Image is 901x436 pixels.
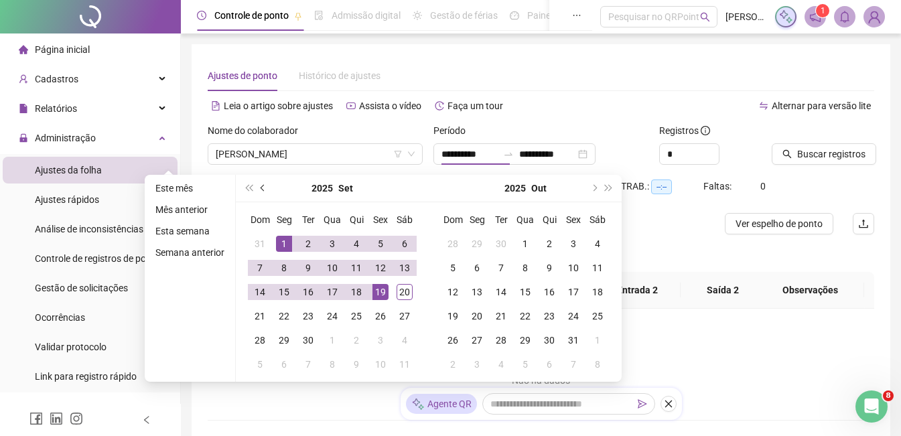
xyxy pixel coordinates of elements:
[651,179,672,194] span: --:--
[368,256,393,280] td: 2025-09-12
[561,208,585,232] th: Sex
[272,232,296,256] td: 2025-09-01
[300,356,316,372] div: 7
[585,328,610,352] td: 2025-11-01
[296,304,320,328] td: 2025-09-23
[252,308,268,324] div: 21
[541,260,557,276] div: 9
[19,45,28,54] span: home
[816,4,829,17] sup: 1
[469,236,485,252] div: 29
[590,236,606,252] div: 4
[430,10,498,21] span: Gestão de férias
[441,304,465,328] td: 2025-10-19
[489,208,513,232] th: Ter
[701,126,710,135] span: info-circle
[659,123,710,138] span: Registros
[368,352,393,376] td: 2025-10-10
[241,175,256,202] button: super-prev-year
[393,328,417,352] td: 2025-10-04
[510,11,519,20] span: dashboard
[565,332,581,348] div: 31
[248,208,272,232] th: Dom
[638,399,647,409] span: send
[493,332,509,348] div: 28
[772,143,876,165] button: Buscar registros
[493,236,509,252] div: 30
[296,328,320,352] td: 2025-09-30
[344,328,368,352] td: 2025-10-02
[211,101,220,111] span: file-text
[489,304,513,328] td: 2025-10-21
[465,232,489,256] td: 2025-09-29
[150,223,230,239] li: Esta semana
[590,284,606,300] div: 18
[585,280,610,304] td: 2025-10-18
[433,123,474,138] label: Período
[821,6,825,15] span: 1
[585,208,610,232] th: Sáb
[465,208,489,232] th: Seg
[368,280,393,304] td: 2025-09-19
[320,352,344,376] td: 2025-10-08
[252,356,268,372] div: 5
[441,352,465,376] td: 2025-11-02
[517,284,533,300] div: 15
[809,11,821,23] span: notification
[248,280,272,304] td: 2025-09-14
[324,356,340,372] div: 8
[324,260,340,276] div: 10
[517,356,533,372] div: 5
[332,10,401,21] span: Admissão digital
[344,208,368,232] th: Qui
[216,144,415,164] span: EDILAN MOURA DE LIMA
[368,208,393,232] th: Sex
[314,11,324,20] span: file-done
[681,272,766,309] th: Saída 2
[469,308,485,324] div: 20
[441,208,465,232] th: Dom
[197,11,206,20] span: clock-circle
[320,304,344,328] td: 2025-09-24
[368,304,393,328] td: 2025-09-26
[397,308,413,324] div: 27
[248,328,272,352] td: 2025-09-28
[393,256,417,280] td: 2025-09-13
[503,149,514,159] span: to
[513,328,537,352] td: 2025-10-29
[406,394,477,414] div: Agente QR
[537,256,561,280] td: 2025-10-09
[839,11,851,23] span: bell
[527,10,579,21] span: Painel do DP
[393,280,417,304] td: 2025-09-20
[324,332,340,348] div: 1
[503,149,514,159] span: swap-right
[864,7,884,27] img: 77433
[338,175,353,202] button: month panel
[572,11,581,20] span: ellipsis
[513,256,537,280] td: 2025-10-08
[489,352,513,376] td: 2025-11-04
[394,150,402,158] span: filter
[561,328,585,352] td: 2025-10-31
[797,147,865,161] span: Buscar registros
[541,284,557,300] div: 16
[35,44,90,55] span: Página inicial
[465,352,489,376] td: 2025-11-03
[445,356,461,372] div: 2
[372,260,389,276] div: 12
[300,236,316,252] div: 2
[35,283,128,293] span: Gestão de solicitações
[344,352,368,376] td: 2025-10-09
[272,352,296,376] td: 2025-10-06
[272,280,296,304] td: 2025-09-15
[35,342,107,352] span: Validar protocolo
[411,397,425,411] img: sparkle-icon.fc2bf0ac1784a2077858766a79e2daf3.svg
[142,415,151,425] span: left
[561,232,585,256] td: 2025-10-03
[445,260,461,276] div: 5
[208,123,307,138] label: Nome do colaborador
[469,356,485,372] div: 3
[320,232,344,256] td: 2025-09-03
[602,175,616,202] button: super-next-year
